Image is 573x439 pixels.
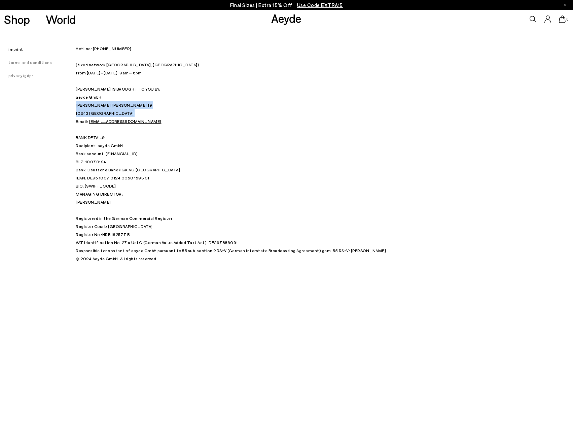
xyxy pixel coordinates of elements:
[230,1,343,9] p: Final Sizes | Extra 15% Off
[271,11,301,25] a: Aeyde
[566,18,569,21] span: 0
[4,13,30,25] a: Shop
[297,2,343,8] span: Navigate to /collections/ss25-final-sizes
[101,70,104,75] span: –
[76,190,412,246] p: MANAGING DIRECTOR: [PERSON_NAME] Registered in the German Commercial Register Register Court: [GE...
[76,44,412,190] p: Hotline: [PHONE_NUMBER] (fixed network [GEOGRAPHIC_DATA], [GEOGRAPHIC_DATA]) from [DATE] [DATE], ...
[76,246,412,255] p: Responsible for content of aeyde GmbH pursuant to 55 sub-section 2 RStV (German Interstate Broadc...
[76,255,412,263] div: © 2024 Aeyde GmbH. All rights reserved.
[89,119,162,124] a: [EMAIL_ADDRESS][DOMAIN_NAME]
[559,15,566,23] a: 0
[46,13,76,25] a: World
